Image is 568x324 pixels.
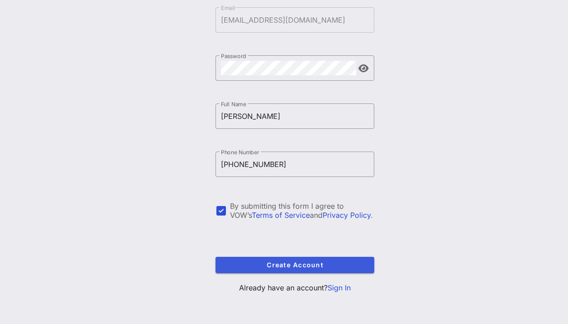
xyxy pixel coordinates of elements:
[221,5,235,11] label: Email
[328,283,351,292] a: Sign In
[358,64,369,73] button: append icon
[215,257,374,273] button: Create Account
[323,211,371,220] a: Privacy Policy
[223,261,367,269] span: Create Account
[252,211,310,220] a: Terms of Service
[221,53,246,59] label: Password
[230,201,374,220] div: By submitting this form I agree to VOW’s and .
[221,101,246,108] label: Full Name
[215,282,374,293] p: Already have an account?
[221,149,259,156] label: Phone Number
